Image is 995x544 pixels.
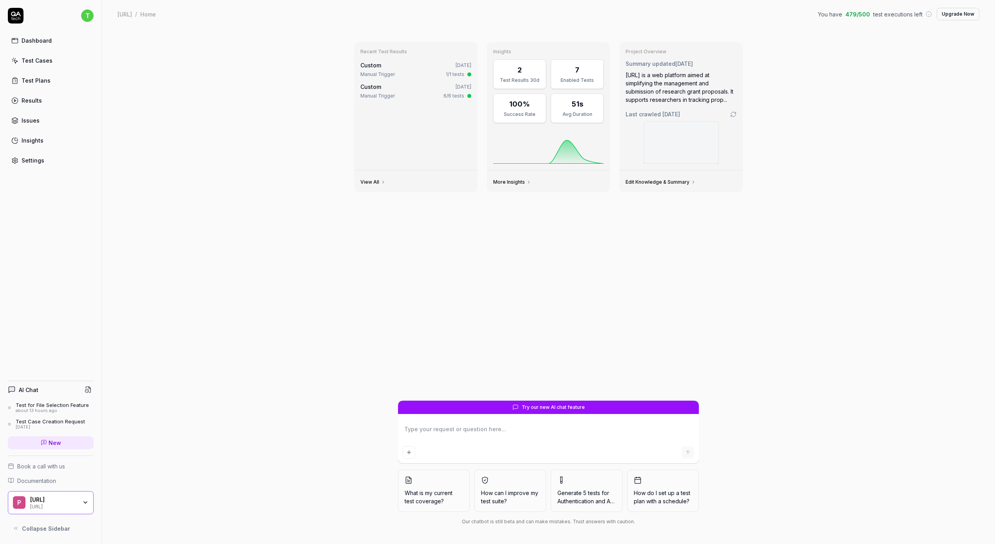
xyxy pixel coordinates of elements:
[403,446,415,459] button: Add attachment
[557,489,616,505] span: Generate 5 tests for
[22,96,42,105] div: Results
[22,76,51,85] div: Test Plans
[8,418,94,430] a: Test Case Creation Request[DATE]
[22,56,52,65] div: Test Cases
[140,10,156,18] div: Home
[360,92,395,99] div: Manual Trigger
[8,491,94,515] button: P[URL][URL]
[360,49,471,55] h3: Recent Test Results
[446,71,464,78] div: 1/1 tests
[498,111,541,118] div: Success Rate
[30,496,77,503] div: Postdocs.ai
[19,386,38,394] h4: AI Chat
[474,470,546,512] button: How can I improve my test suite?
[22,36,52,45] div: Dashboard
[443,92,464,99] div: 6/6 tests
[8,462,94,470] a: Book a call with us
[818,10,842,18] span: You have
[937,8,979,20] button: Upgrade Now
[845,10,870,18] span: 479 / 500
[627,470,699,512] button: How do I set up a test plan with a schedule?
[8,153,94,168] a: Settings
[626,60,675,67] span: Summary updated
[16,402,89,408] div: Test for File Selection Feature
[675,60,693,67] time: [DATE]
[8,521,94,536] button: Collapse Sidebar
[360,83,381,90] span: Custom
[22,116,40,125] div: Issues
[398,470,470,512] button: What is my current test coverage?
[359,81,473,101] a: Custom[DATE]Manual Trigger6/6 tests
[556,111,599,118] div: Avg Duration
[644,122,718,163] img: Screenshot
[575,65,579,75] div: 7
[493,179,531,185] a: More Insights
[16,408,89,414] div: about 13 hours ago
[557,498,648,504] span: Authentication and Account Access
[360,62,381,69] span: Custom
[8,73,94,88] a: Test Plans
[8,93,94,108] a: Results
[626,49,736,55] h3: Project Overview
[8,133,94,148] a: Insights
[22,136,43,145] div: Insights
[556,77,599,84] div: Enabled Tests
[572,99,583,109] div: 51s
[13,496,25,509] span: P
[498,77,541,84] div: Test Results 30d
[873,10,923,18] span: test executions left
[481,489,539,505] span: How can I improve my test suite?
[8,53,94,68] a: Test Cases
[509,99,530,109] div: 100%
[360,179,385,185] a: View All
[517,65,522,75] div: 2
[17,477,56,485] span: Documentation
[626,179,696,185] a: Edit Knowledge & Summary
[16,418,85,425] div: Test Case Creation Request
[16,425,85,430] div: [DATE]
[8,33,94,48] a: Dashboard
[8,113,94,128] a: Issues
[359,60,473,80] a: Custom[DATE]Manual Trigger1/1 tests
[360,71,395,78] div: Manual Trigger
[522,404,585,411] span: Try our new AI chat feature
[17,462,65,470] span: Book a call with us
[81,9,94,22] span: t
[8,436,94,449] a: New
[8,402,94,414] a: Test for File Selection Featureabout 13 hours ago
[398,518,699,525] div: Our chatbot is still beta and can make mistakes. Trust answers with caution.
[493,49,604,55] h3: Insights
[22,156,44,164] div: Settings
[81,8,94,23] button: t
[551,470,622,512] button: Generate 5 tests forAuthentication and Account Access
[456,62,471,68] time: [DATE]
[730,111,736,117] a: Go to crawling settings
[634,489,692,505] span: How do I set up a test plan with a schedule?
[8,477,94,485] a: Documentation
[118,10,132,18] div: [URL]
[22,524,70,533] span: Collapse Sidebar
[662,111,680,117] time: [DATE]
[405,489,463,505] span: What is my current test coverage?
[626,110,680,118] span: Last crawled
[135,10,137,18] div: /
[626,71,736,104] div: [URL] is a web platform aimed at simplifying the management and submission of research grant prop...
[49,439,61,447] span: New
[30,503,77,509] div: [URL]
[456,84,471,90] time: [DATE]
